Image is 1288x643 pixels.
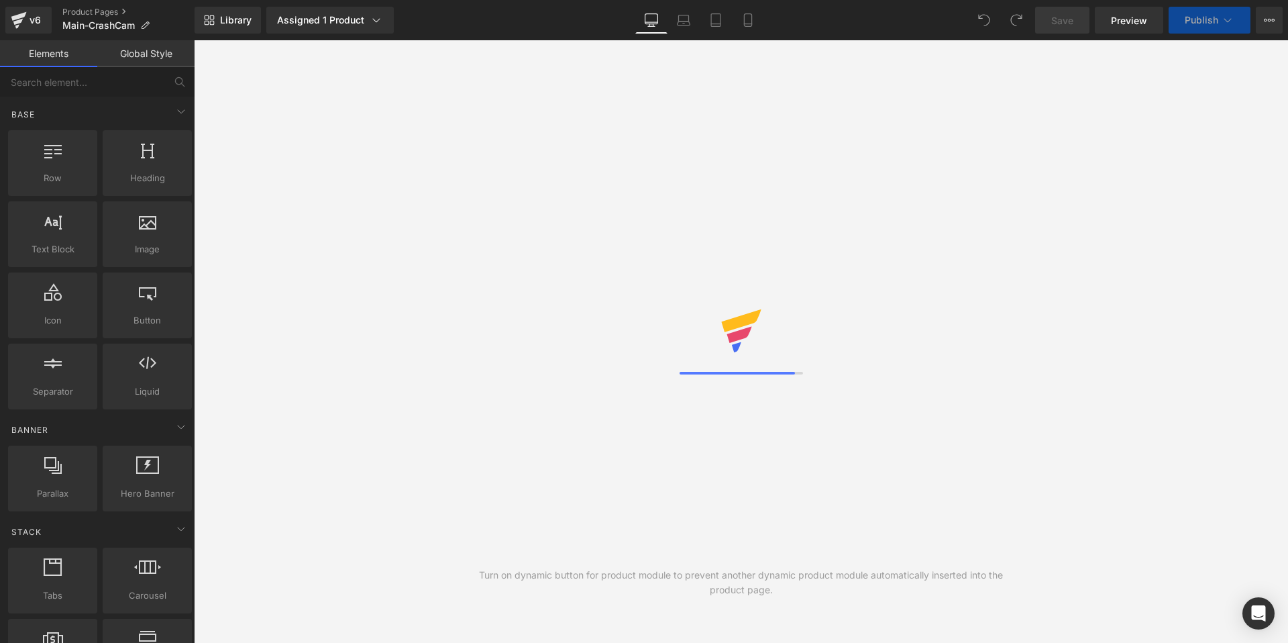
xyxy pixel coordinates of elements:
span: Save [1051,13,1073,28]
span: Text Block [12,242,93,256]
button: Undo [971,7,998,34]
a: Product Pages [62,7,195,17]
div: v6 [27,11,44,29]
button: Redo [1003,7,1030,34]
span: Hero Banner [107,487,188,501]
span: Button [107,313,188,328]
span: Tabs [12,589,93,603]
a: Desktop [635,7,667,34]
div: Assigned 1 Product [277,13,383,27]
button: More [1256,7,1283,34]
a: Laptop [667,7,700,34]
span: Heading [107,171,188,185]
div: Turn on dynamic button for product module to prevent another dynamic product module automatically... [468,568,1015,597]
span: Publish [1185,15,1218,26]
span: Image [107,242,188,256]
a: New Library [195,7,261,34]
span: Icon [12,313,93,328]
div: Open Intercom Messenger [1242,597,1275,630]
span: Parallax [12,487,93,501]
a: v6 [5,7,52,34]
span: Stack [10,526,43,538]
span: Carousel [107,589,188,603]
span: Library [220,14,252,26]
span: Preview [1111,13,1147,28]
a: Tablet [700,7,732,34]
a: Mobile [732,7,764,34]
span: Banner [10,424,50,436]
a: Global Style [97,40,195,67]
span: Row [12,171,93,185]
span: Liquid [107,385,188,399]
a: Preview [1095,7,1163,34]
span: Separator [12,385,93,399]
span: Base [10,108,36,121]
button: Publish [1169,7,1250,34]
span: Main-CrashCam [62,20,135,31]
